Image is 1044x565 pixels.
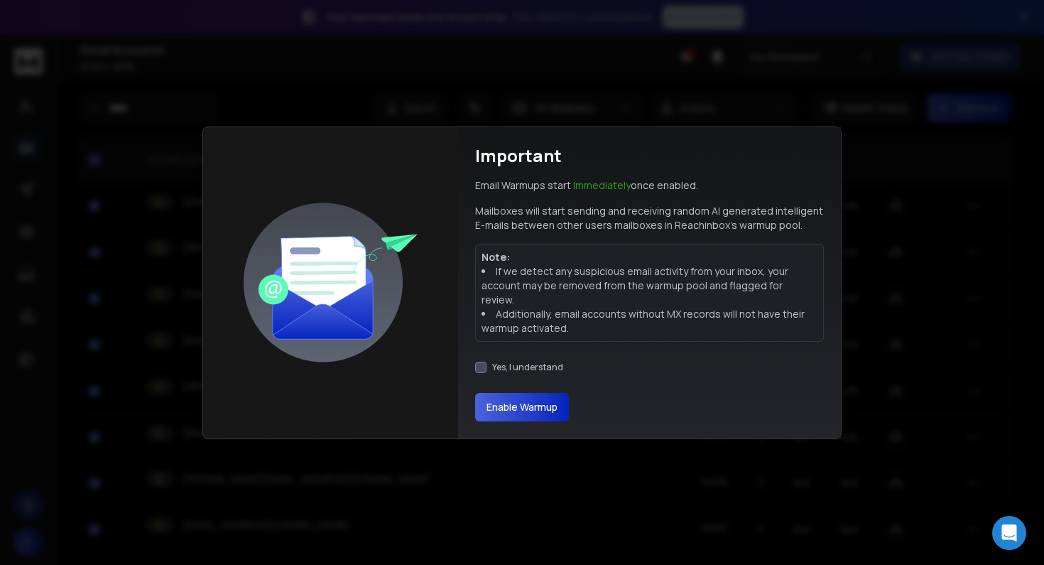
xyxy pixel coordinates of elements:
[475,144,562,167] h1: Important
[573,178,631,192] span: Immediately
[475,178,698,193] p: Email Warmups start once enabled.
[482,307,817,335] li: Additionally, email accounts without MX records will not have their warmup activated.
[482,250,817,264] p: Note:
[475,393,569,421] button: Enable Warmup
[482,264,817,307] li: If we detect any suspicious email activity from your inbox, your account may be removed from the ...
[492,362,563,373] label: Yes, I understand
[475,204,824,232] p: Mailboxes will start sending and receiving random AI generated intelligent E-mails between other ...
[992,516,1026,550] div: Open Intercom Messenger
